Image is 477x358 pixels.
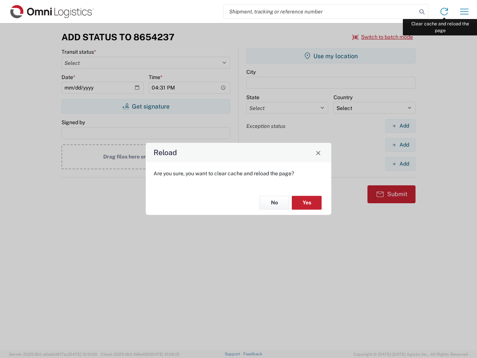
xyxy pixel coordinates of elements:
button: Yes [292,196,322,210]
p: Are you sure, you want to clear cache and reload the page? [154,170,323,177]
input: Shipment, tracking or reference number [224,4,417,19]
button: Close [313,147,323,158]
h4: Reload [154,147,177,158]
button: No [259,196,289,210]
